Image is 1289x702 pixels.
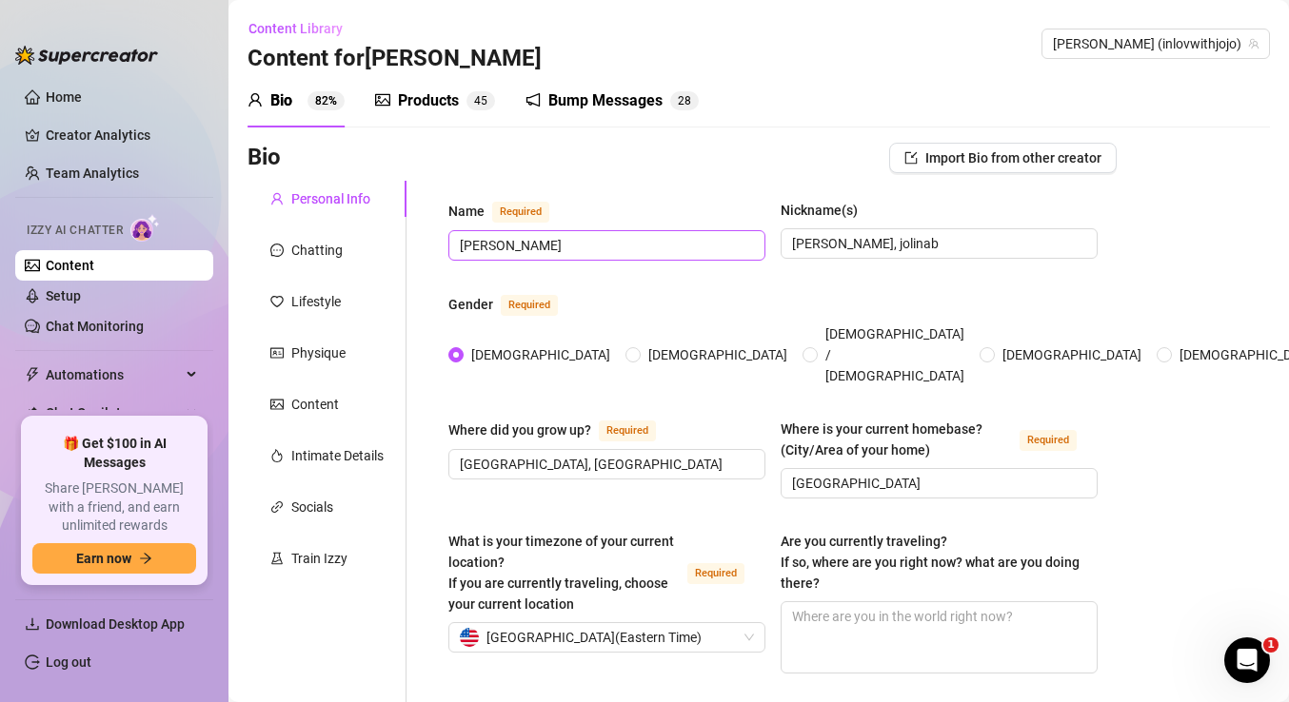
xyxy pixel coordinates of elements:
input: Where is your current homebase? (City/Area of your home) [792,473,1082,494]
label: Name [448,200,570,223]
span: Automations [46,360,181,390]
div: Train Izzy [291,548,347,569]
button: Import Bio from other creator [889,143,1117,173]
span: picture [375,92,390,107]
label: Where did you grow up? [448,419,677,441]
img: Chat Copilot [25,406,37,419]
input: Nickname(s) [792,233,1082,254]
span: arrow-right [139,552,152,565]
span: What is your timezone of your current location? If you are currently traveling, choose your curre... [448,534,674,612]
div: Chatting [291,240,343,261]
a: Team Analytics [46,166,139,181]
div: Where did you grow up? [448,419,591,440]
span: heart [270,295,284,308]
span: 4 [474,94,481,107]
span: 5 [481,94,487,107]
label: Nickname(s) [781,200,871,221]
span: notification [526,92,541,107]
span: Download Desktop App [46,616,185,632]
a: Home [46,89,82,105]
span: Are you currently traveling? If so, where are you right now? what are you doing there? [781,534,1080,591]
span: Required [1020,430,1077,451]
input: Where did you grow up? [460,454,750,475]
span: Import Bio from other creator [925,150,1101,166]
input: Name [460,235,750,256]
a: Setup [46,288,81,303]
span: user [270,192,284,205]
span: thunderbolt [25,367,40,382]
span: JoJo (inlovwithjojo) [1053,29,1259,58]
a: Creator Analytics [46,120,198,150]
button: Earn nowarrow-right [32,543,196,574]
span: link [270,500,284,514]
div: Socials [291,497,333,517]
img: logo-BBDzfeDw.svg [15,46,158,65]
span: 8 [684,94,691,107]
div: Bio [270,89,292,112]
span: [DEMOGRAPHIC_DATA] / [DEMOGRAPHIC_DATA] [818,323,972,386]
a: Log out [46,654,91,670]
span: import [904,151,918,165]
label: Where is your current homebase? (City/Area of your home) [781,419,1098,460]
span: Earn now [76,551,131,566]
div: Lifestyle [291,291,341,312]
span: [DEMOGRAPHIC_DATA] [641,344,795,365]
span: user [248,92,263,107]
sup: 28 [670,91,699,110]
div: Bump Messages [548,89,663,112]
button: Content Library [248,13,358,44]
span: idcard [270,346,284,360]
span: fire [270,449,284,462]
span: Required [687,563,744,584]
span: Content Library [248,21,343,36]
div: Gender [448,294,493,315]
span: experiment [270,552,284,565]
span: team [1248,38,1259,49]
sup: 82% [307,91,345,110]
span: [GEOGRAPHIC_DATA] ( Eastern Time ) [486,623,702,652]
span: Required [599,420,656,441]
iframe: Intercom live chat [1224,637,1270,683]
div: Content [291,394,339,415]
a: Chat Monitoring [46,319,144,334]
div: Intimate Details [291,445,384,466]
span: 🎁 Get $100 in AI Messages [32,435,196,472]
img: AI Chatter [130,214,160,242]
div: Nickname(s) [781,200,858,221]
a: Content [46,258,94,273]
span: Required [501,295,558,316]
span: message [270,244,284,257]
span: [DEMOGRAPHIC_DATA] [464,344,618,365]
h3: Content for [PERSON_NAME] [248,44,542,74]
div: Personal Info [291,188,370,209]
span: download [25,616,40,632]
div: Products [398,89,459,112]
div: Name [448,201,485,222]
span: [DEMOGRAPHIC_DATA] [995,344,1149,365]
sup: 45 [466,91,495,110]
div: Physique [291,342,346,363]
label: Gender [448,293,579,316]
span: Chat Copilot [46,398,181,428]
div: Where is your current homebase? (City/Area of your home) [781,419,1012,460]
h3: Bio [248,143,281,173]
span: Share [PERSON_NAME] with a friend, and earn unlimited rewards [32,479,196,536]
span: picture [270,398,284,411]
span: 1 [1263,637,1279,653]
img: us [460,628,479,647]
span: Izzy AI Chatter [27,222,123,240]
span: 2 [678,94,684,107]
span: Required [492,202,549,223]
